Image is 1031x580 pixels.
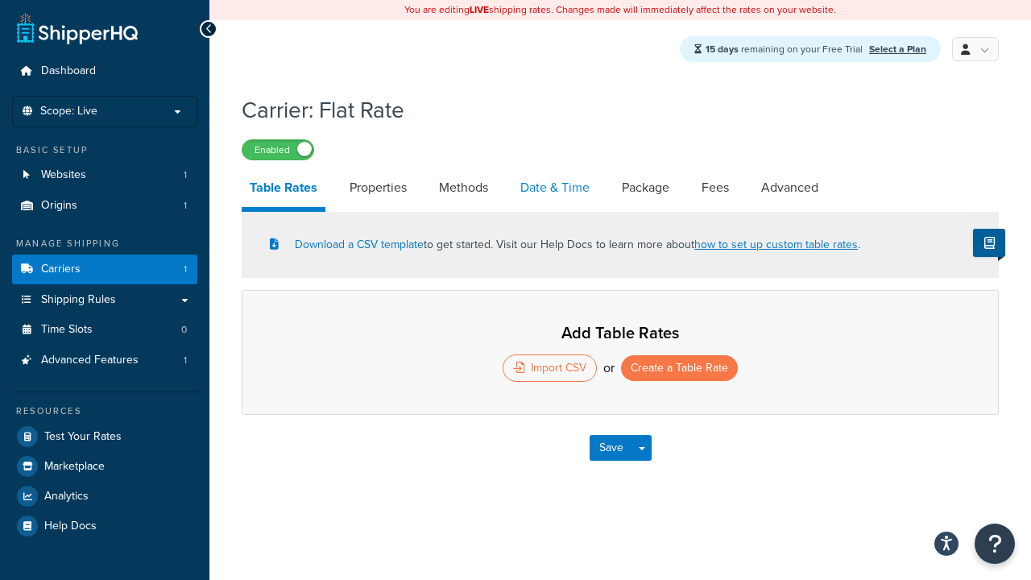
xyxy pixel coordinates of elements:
a: Origins1 [12,191,197,221]
a: Select a Plan [869,42,926,56]
a: Time Slots0 [12,315,197,345]
a: Advanced Features1 [12,346,197,375]
li: Origins [12,191,197,221]
li: Carriers [12,255,197,284]
div: Manage Shipping [12,237,197,251]
span: 1 [184,168,187,182]
a: Help Docs [12,512,197,541]
strong: 15 days [706,42,739,56]
b: LIVE [470,2,489,17]
a: Package [614,168,677,207]
button: Create a Table Rate [621,355,738,381]
a: Shipping Rules [12,285,197,315]
a: Carriers1 [12,255,197,284]
a: Websites1 [12,160,197,190]
span: Marketplace [44,460,105,474]
a: Fees [694,168,737,207]
li: Advanced Features [12,346,197,375]
p: to get started. Visit our Help Docs to learn more about . [270,236,860,254]
span: 1 [184,199,187,213]
span: 1 [184,354,187,367]
span: Advanced Features [41,354,139,367]
a: how to set up custom table rates [694,236,858,253]
li: Time Slots [12,315,197,345]
span: or [603,357,615,379]
a: Advanced [753,168,826,207]
span: Time Slots [41,323,93,337]
a: Dashboard [12,56,197,86]
a: Analytics [12,482,197,511]
div: Resources [12,404,197,418]
h1: Carrier: Flat Rate [242,94,979,126]
button: Open Resource Center [975,524,1015,564]
li: Websites [12,160,197,190]
span: Carriers [41,263,81,276]
span: Websites [41,168,86,182]
div: Basic Setup [12,143,197,157]
a: Test Your Rates [12,422,197,451]
a: Methods [431,168,496,207]
a: Properties [342,168,415,207]
a: Date & Time [512,168,598,207]
span: 1 [184,263,187,276]
a: Marketplace [12,452,197,481]
span: Scope: Live [40,105,97,118]
span: 0 [181,323,187,337]
span: Test Your Rates [44,430,122,444]
button: Save [590,435,633,461]
span: Help Docs [44,520,97,533]
a: Download a CSV template [270,236,424,253]
span: remaining on your Free Trial [706,42,865,56]
a: Table Rates [242,168,325,212]
div: Import CSV [503,354,597,382]
span: Origins [41,199,77,213]
span: Dashboard [41,64,96,78]
span: Shipping Rules [41,293,116,307]
label: Enabled [242,140,313,159]
button: Show Help Docs [973,229,1005,257]
span: Analytics [44,490,89,503]
p: Add Table Rates [275,323,966,342]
